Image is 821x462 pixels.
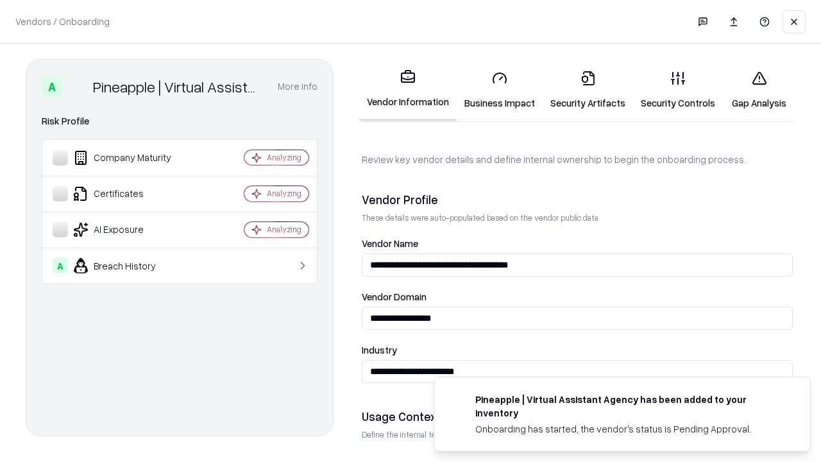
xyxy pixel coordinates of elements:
a: Security Controls [633,60,723,120]
div: Certificates [53,186,206,201]
p: Define the internal team and reason for using this vendor. This helps assess business relevance a... [362,429,793,440]
label: Vendor Name [362,239,793,248]
label: Industry [362,345,793,355]
div: Onboarding has started, the vendor's status is Pending Approval. [475,422,779,436]
div: Breach History [53,258,206,273]
a: Security Artifacts [543,60,633,120]
img: Pineapple | Virtual Assistant Agency [67,76,88,97]
div: AI Exposure [53,222,206,237]
div: Pineapple | Virtual Assistant Agency has been added to your inventory [475,393,779,420]
div: Vendor Profile [362,192,793,207]
a: Gap Analysis [723,60,795,120]
label: Vendor Domain [362,292,793,302]
div: Analyzing [267,188,301,199]
div: A [53,258,68,273]
div: A [42,76,62,97]
div: Analyzing [267,152,301,163]
a: Business Impact [457,60,543,120]
p: Vendors / Onboarding [15,15,110,28]
button: More info [278,75,317,98]
div: Usage Context [362,409,793,424]
img: trypineapple.com [450,393,465,408]
p: These details were auto-populated based on the vendor public data [362,212,793,223]
div: Pineapple | Virtual Assistant Agency [93,76,262,97]
p: Review key vendor details and define internal ownership to begin the onboarding process. [362,153,793,166]
div: Risk Profile [42,114,317,129]
a: Vendor Information [359,59,457,121]
div: Company Maturity [53,150,206,166]
div: Analyzing [267,224,301,235]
